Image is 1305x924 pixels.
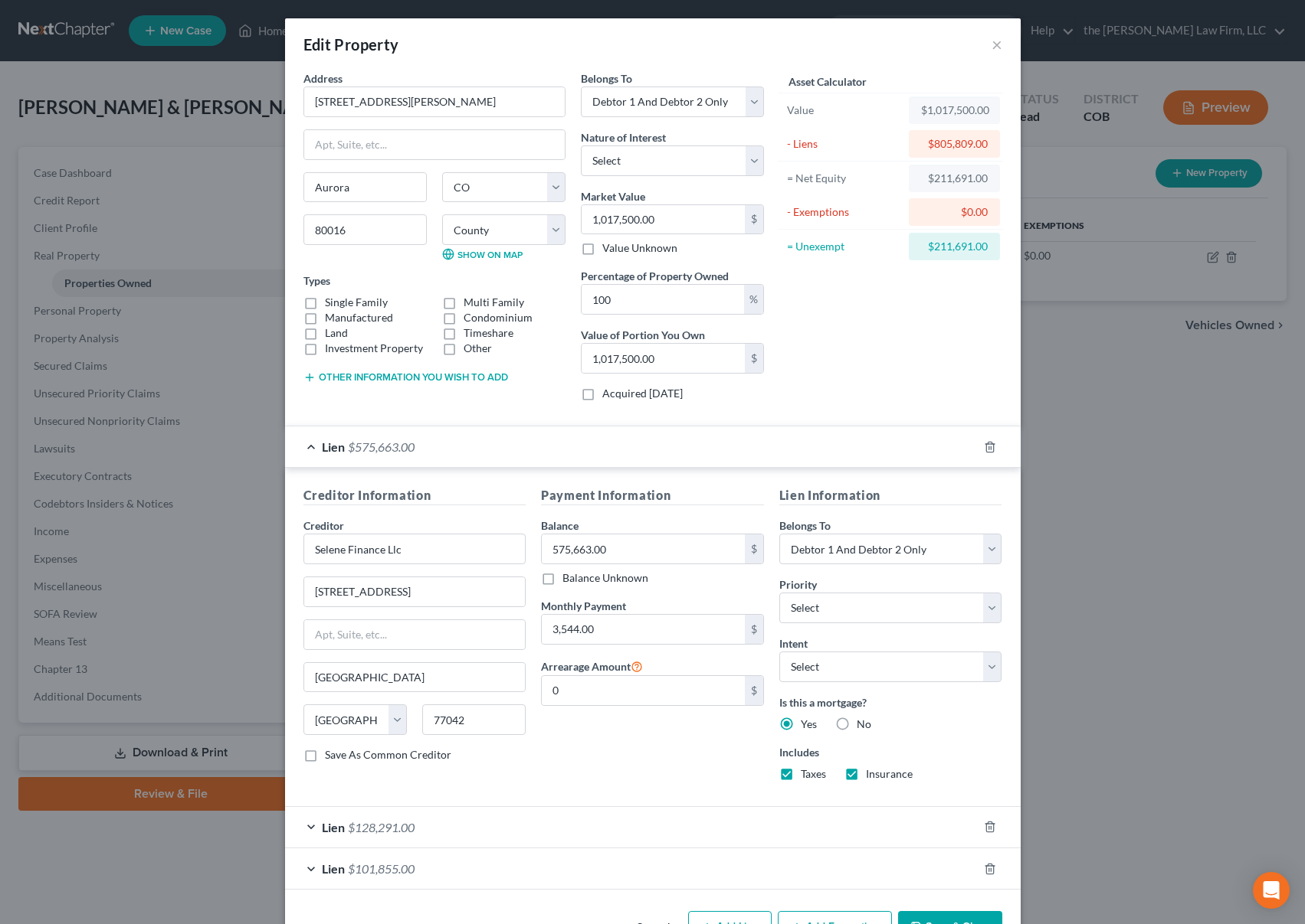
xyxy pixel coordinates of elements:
label: Insurance [866,766,913,782]
label: Taxes [801,766,826,782]
label: Intent [779,635,808,651]
div: $1,017,500.00 [921,103,988,118]
div: $ [745,615,763,644]
label: Asset Calculator [789,73,867,90]
span: $128,291.00 [348,820,415,834]
input: 0.00 [542,615,745,644]
span: $101,855.00 [348,861,415,876]
div: $ [745,534,763,563]
label: Is this a mortgage? [779,694,1002,710]
label: Multi Family [464,295,524,310]
label: Investment Property [325,341,423,356]
input: Enter address... [304,577,526,606]
span: Address [303,72,343,85]
span: Lien [322,439,345,454]
input: Apt, Suite, etc... [304,620,526,649]
input: 0.00 [582,344,745,373]
label: Balance Unknown [562,570,648,586]
button: Other information you wish to add [303,371,508,384]
input: 0.00 [582,285,744,314]
input: Enter address... [304,87,565,116]
input: Search creditor by name... [303,534,526,564]
h5: Payment Information [541,486,764,505]
h5: Lien Information [779,486,1002,505]
div: = Unexempt [787,239,903,254]
label: Balance [541,518,579,534]
input: 0.00 [542,676,745,705]
label: Percentage of Property Owned [581,268,729,284]
label: Types [303,273,330,289]
div: - Exemptions [787,204,903,220]
div: = Net Equity [787,171,903,186]
label: Save As Common Creditor [325,747,451,762]
label: Market Value [581,188,645,204]
label: Single Family [325,295,388,310]
div: % [744,285,763,314]
input: Enter zip... [422,704,526,735]
label: Monthly Payment [541,598,626,614]
input: 0.00 [582,205,745,234]
label: Yes [801,717,817,732]
div: $ [745,676,763,705]
label: Acquired [DATE] [602,386,683,401]
div: $ [745,205,763,234]
div: $211,691.00 [921,239,988,254]
input: 0.00 [542,534,745,563]
span: Creditor [303,519,344,532]
label: Value Unknown [602,240,677,256]
input: Apt, Suite, etc... [304,130,565,159]
span: Priority [779,578,817,591]
label: Arrearage Amount [541,657,643,675]
span: Lien [322,820,345,834]
span: Lien [322,861,345,876]
label: Timeshare [464,325,513,341]
h5: Creditor Information [303,486,526,505]
label: Condominium [464,310,533,325]
input: Enter city... [304,173,426,202]
label: Land [325,325,348,341]
label: Includes [779,744,1002,760]
div: $211,691.00 [921,171,988,186]
div: Edit Property [303,34,399,55]
span: Belongs To [581,72,632,85]
label: Manufactured [325,310,393,325]
label: Nature of Interest [581,129,666,145]
a: Show on Map [442,248,523,260]
div: Open Intercom Messenger [1253,872,1290,909]
div: $0.00 [921,204,988,220]
div: $805,809.00 [921,136,988,152]
div: - Liens [787,136,903,152]
span: Belongs To [779,519,831,532]
div: $ [745,344,763,373]
input: Enter city... [304,663,526,692]
label: No [857,717,871,732]
button: × [992,35,1002,54]
input: Enter zip... [303,214,427,245]
label: Other [464,341,492,356]
div: Value [787,103,903,118]
span: $575,663.00 [348,439,415,454]
label: Value of Portion You Own [581,327,705,343]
